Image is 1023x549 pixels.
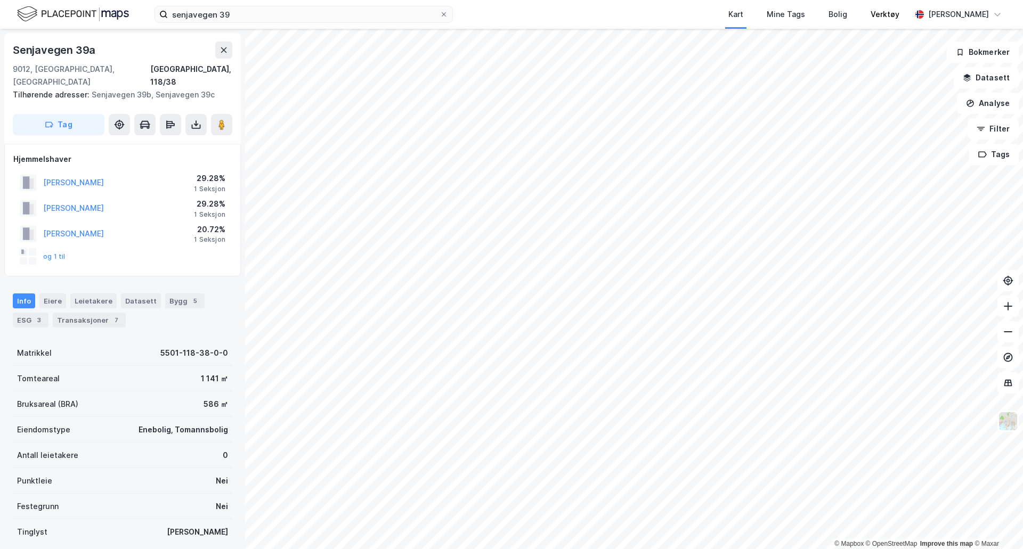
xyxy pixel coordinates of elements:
[190,296,200,306] div: 5
[70,293,117,308] div: Leietakere
[970,498,1023,549] div: Kontrollprogram for chat
[17,372,60,385] div: Tomteareal
[13,293,35,308] div: Info
[834,540,864,547] a: Mapbox
[968,118,1019,140] button: Filter
[204,398,228,411] div: 586 ㎡
[13,313,48,327] div: ESG
[216,474,228,487] div: Nei
[167,526,228,538] div: [PERSON_NAME]
[194,235,225,244] div: 1 Seksjon
[53,313,126,327] div: Transaksjoner
[34,315,44,325] div: 3
[871,8,899,21] div: Verktøy
[17,5,129,23] img: logo.f888ab2527a4732fd821a326f86c7f29.svg
[17,423,70,436] div: Eiendomstype
[829,8,847,21] div: Bolig
[13,88,224,101] div: Senjavegen 39b, Senjavegen 39c
[928,8,989,21] div: [PERSON_NAME]
[139,423,228,436] div: Enebolig, Tomannsbolig
[17,526,47,538] div: Tinglyst
[767,8,805,21] div: Mine Tags
[194,223,225,236] div: 20.72%
[920,540,973,547] a: Improve this map
[194,210,225,219] div: 1 Seksjon
[121,293,161,308] div: Datasett
[957,93,1019,114] button: Analyse
[165,293,205,308] div: Bygg
[13,42,98,59] div: Senjavegen 39a
[194,185,225,193] div: 1 Seksjon
[17,474,52,487] div: Punktleie
[947,42,1019,63] button: Bokmerker
[160,347,228,359] div: 5501-118-38-0-0
[223,449,228,462] div: 0
[13,153,232,166] div: Hjemmelshaver
[216,500,228,513] div: Nei
[13,90,92,99] span: Tilhørende adresser:
[39,293,66,308] div: Eiere
[728,8,743,21] div: Kart
[194,198,225,210] div: 29.28%
[150,63,232,88] div: [GEOGRAPHIC_DATA], 118/38
[201,372,228,385] div: 1 141 ㎡
[17,449,78,462] div: Antall leietakere
[954,67,1019,88] button: Datasett
[111,315,121,325] div: 7
[17,398,78,411] div: Bruksareal (BRA)
[866,540,918,547] a: OpenStreetMap
[17,500,59,513] div: Festegrunn
[13,63,150,88] div: 9012, [GEOGRAPHIC_DATA], [GEOGRAPHIC_DATA]
[998,411,1018,431] img: Z
[168,6,440,22] input: Søk på adresse, matrikkel, gårdeiere, leietakere eller personer
[194,172,225,185] div: 29.28%
[17,347,52,359] div: Matrikkel
[13,114,104,135] button: Tag
[970,498,1023,549] iframe: Chat Widget
[969,144,1019,165] button: Tags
